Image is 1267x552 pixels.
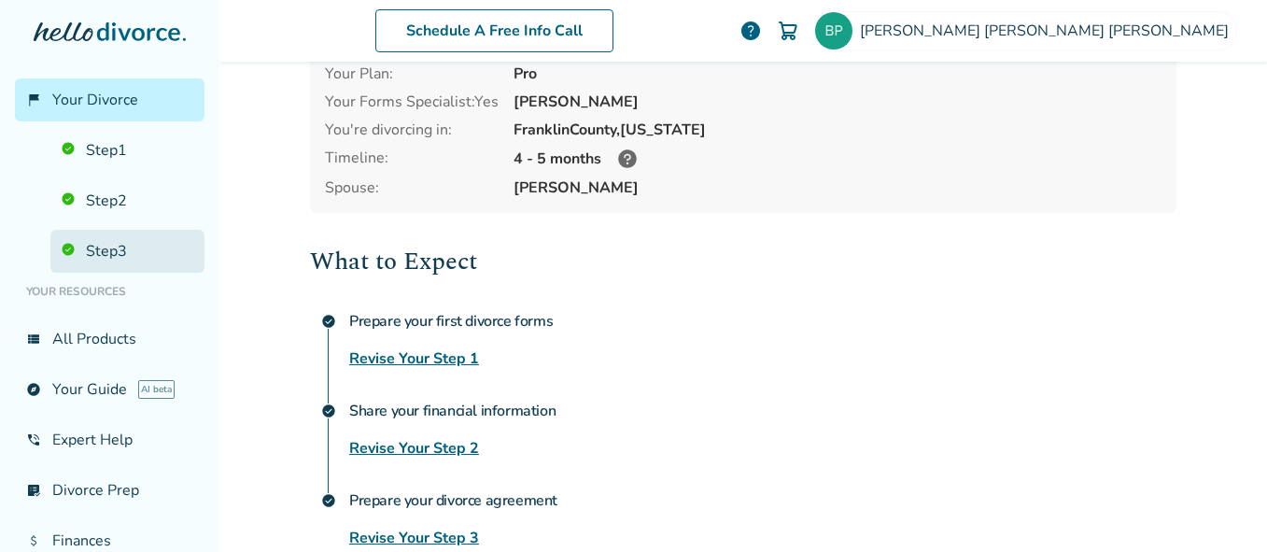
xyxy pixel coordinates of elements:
[26,382,41,397] span: explore
[514,177,1161,198] span: [PERSON_NAME]
[26,432,41,447] span: phone_in_talk
[514,92,1161,112] div: [PERSON_NAME]
[15,368,204,411] a: exploreYour GuideAI beta
[26,332,41,347] span: view_list
[50,230,204,273] a: Step3
[321,403,336,418] span: check_circle
[50,129,204,172] a: Step1
[349,482,1176,519] h4: Prepare your divorce agreement
[52,90,138,110] span: Your Divorce
[349,437,479,460] a: Revise Your Step 2
[325,120,499,140] div: You're divorcing in:
[15,469,204,512] a: list_alt_checkDivorce Prep
[321,314,336,329] span: check_circle
[325,177,499,198] span: Spouse:
[325,64,499,84] div: Your Plan:
[514,64,1161,84] div: Pro
[777,20,799,42] img: Cart
[321,493,336,508] span: check_circle
[325,92,499,112] div: Your Forms Specialist: Yes
[26,92,41,107] span: flag_2
[26,533,41,548] span: attach_money
[514,120,1161,140] div: Franklin County, [US_STATE]
[375,9,613,52] a: Schedule A Free Info Call
[349,347,479,370] a: Revise Your Step 1
[739,20,762,42] a: help
[860,21,1236,41] span: [PERSON_NAME] [PERSON_NAME] [PERSON_NAME]
[349,392,1176,430] h4: Share your financial information
[15,78,204,121] a: flag_2Your Divorce
[15,318,204,361] a: view_listAll Products
[325,148,499,170] div: Timeline:
[138,380,175,399] span: AI beta
[1174,462,1267,552] iframe: Chat Widget
[349,527,479,549] a: Revise Your Step 3
[15,418,204,461] a: phone_in_talkExpert Help
[15,273,204,310] li: Your Resources
[514,148,1161,170] div: 4 - 5 months
[349,303,1176,340] h4: Prepare your first divorce forms
[26,483,41,498] span: list_alt_check
[815,12,852,50] img: Bobbi Jo Pearson
[310,243,1176,280] h2: What to Expect
[50,179,204,222] a: Step2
